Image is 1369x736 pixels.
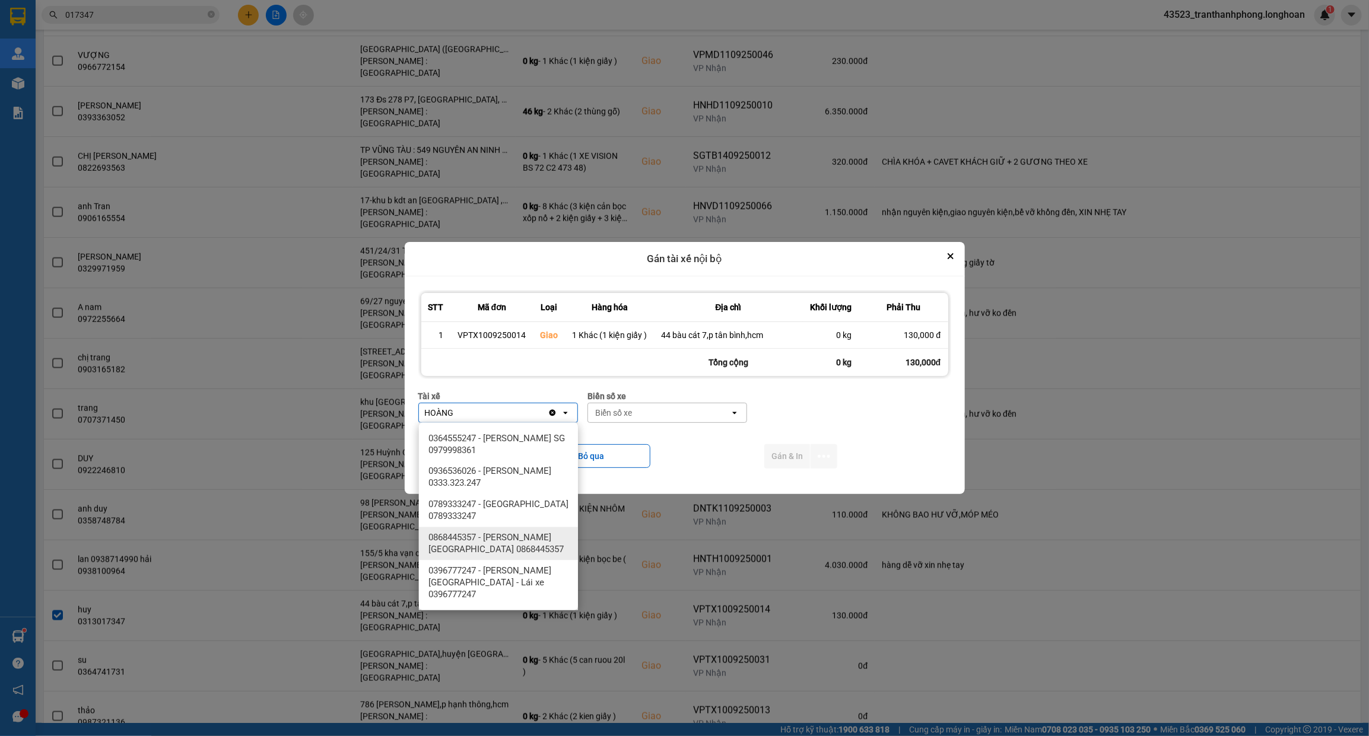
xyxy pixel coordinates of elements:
div: Khối lượng [810,300,852,314]
div: STT [428,300,444,314]
div: Tài xế [418,390,578,403]
div: 1 [428,329,444,341]
span: 0364555247 - [PERSON_NAME] SG 0979998361 [428,432,573,456]
button: Bỏ qua [532,444,650,468]
div: 130,000đ [859,349,948,376]
div: Biển số xe [595,407,632,419]
div: Mã đơn [458,300,526,314]
button: Close [944,249,958,263]
div: Hàng hóa [573,300,647,314]
div: 130,000 đ [866,329,941,341]
div: Phải Thu [866,300,941,314]
div: dialog [405,242,965,494]
svg: Clear value [548,408,557,418]
svg: open [730,408,739,418]
span: 0936536026 - [PERSON_NAME] 0333.323.247 [428,466,573,489]
ul: Menu [419,423,578,610]
div: 0 kg [810,329,852,341]
div: Địa chỉ [662,300,796,314]
div: VPTX1009250014 [458,329,526,341]
div: Giao [541,329,558,341]
span: 0789333247 - [GEOGRAPHIC_DATA] 0789333247 [428,499,573,522]
div: 44 bàu cát 7,p tân bình,hcm [662,329,796,341]
div: Loại [541,300,558,314]
div: Gán tài xế nội bộ [405,242,965,276]
div: 1 Khác (1 kiện giấy ) [573,329,647,341]
span: 0868445357 - [PERSON_NAME][GEOGRAPHIC_DATA] 0868445357 [428,532,573,556]
div: Tổng cộng [655,349,803,376]
div: 0 kg [803,349,859,376]
svg: open [561,408,570,418]
span: 0396777247 - [PERSON_NAME][GEOGRAPHIC_DATA] - Lái xe 0396777247 [428,565,573,601]
button: Gán & In [764,444,810,469]
div: Biển số xe [587,390,747,403]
